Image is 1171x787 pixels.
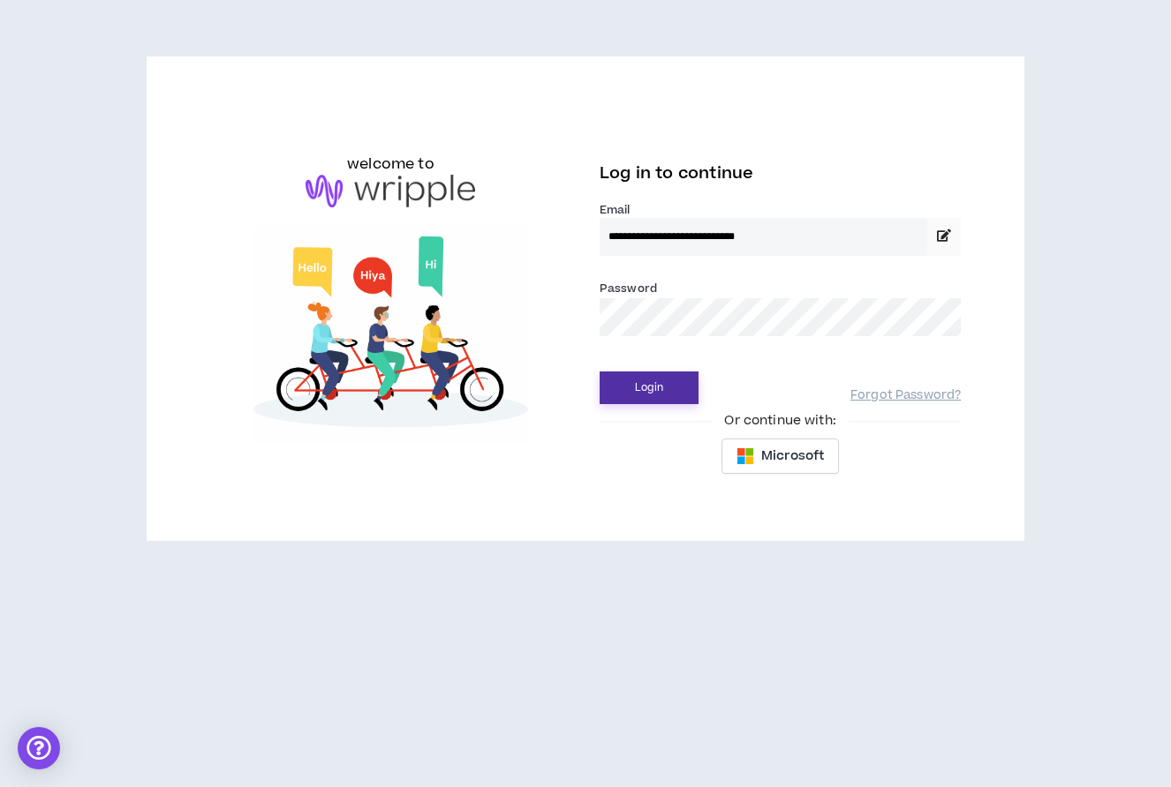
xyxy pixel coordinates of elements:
[306,175,475,208] img: logo-brand.png
[600,371,699,404] button: Login
[761,446,824,466] span: Microsoft
[600,162,753,184] span: Log in to continue
[347,154,434,175] h6: welcome to
[600,281,657,296] label: Password
[721,438,839,474] button: Microsoft
[850,387,961,404] a: Forgot Password?
[712,411,848,431] span: Or continue with:
[18,727,60,769] div: Open Intercom Messenger
[600,202,961,218] label: Email
[210,225,571,444] img: Welcome to Wripple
